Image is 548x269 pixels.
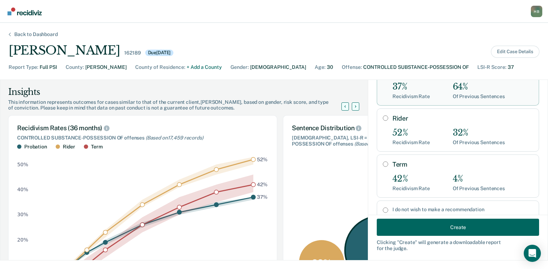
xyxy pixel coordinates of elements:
div: Recidivism Rate [392,186,430,192]
label: Term [392,161,533,168]
div: 37% [392,82,430,92]
text: 40% [17,187,28,192]
div: Gender : [230,64,249,71]
div: CONTROLLED SUBSTANCE-POSSESSION OF offenses [17,135,268,141]
div: 52% [392,128,430,138]
g: text [257,156,268,200]
text: 30% [17,212,28,217]
div: [PERSON_NAME] [85,64,127,71]
div: County of Residence : [135,64,185,71]
div: Clicking " Create " will generate a downloadable report for the judge. [377,239,539,252]
label: Rider [392,115,533,122]
img: Recidiviz [7,7,42,15]
div: 4% [453,174,505,184]
div: 42% [392,174,430,184]
text: 42% [257,182,268,187]
button: Edit Case Details [491,46,539,58]
button: Create [377,219,539,236]
div: Offense : [342,64,362,71]
div: This information represents outcomes for cases similar to that of the current client, [PERSON_NAM... [8,99,350,111]
div: 64% [453,82,505,92]
text: 37% [257,194,268,200]
div: Of Previous Sentences [453,139,505,146]
label: I do not wish to make a recommendation [392,207,533,213]
div: Report Type : [9,64,38,71]
div: Full PSI [40,64,57,71]
div: Recidivism Rates (36 months) [17,124,268,132]
div: Insights [8,86,350,98]
div: 32% [453,128,505,138]
div: Of Previous Sentences [453,93,505,100]
div: [PERSON_NAME] [9,43,120,58]
div: Recidivism Rate [392,93,430,100]
div: Age : [315,64,325,71]
div: CONTROLLED SUBSTANCE-POSSESSION OF [363,64,469,71]
div: Probation [24,144,47,150]
div: Term [91,144,102,150]
div: H B [531,6,542,17]
div: [DEMOGRAPHIC_DATA] [250,64,306,71]
div: Sentence Distribution [292,124,446,132]
div: [DEMOGRAPHIC_DATA], LSI-R = 31+, CONTROLLED SUBSTANCE-POSSESSION OF offenses [292,135,446,147]
div: LSI-R Score : [477,64,506,71]
div: 162189 [124,50,141,56]
div: 30 [327,64,333,71]
div: Back to Dashboard [6,31,66,37]
text: 20% [17,237,28,242]
div: Rider [63,144,75,150]
span: (Based on 3,004 records ) [354,141,411,147]
div: Of Previous Sentences [453,186,505,192]
div: 37 [508,64,514,71]
text: 52% [257,156,268,162]
button: Profile dropdown button [531,6,542,17]
div: Recidivism Rate [392,139,430,146]
span: (Based on 17,459 records ) [146,135,203,141]
div: Due [DATE] [145,50,174,56]
text: 50% [17,161,28,167]
div: County : [66,64,84,71]
div: Open Intercom Messenger [524,245,541,262]
div: + Add a County [187,64,222,71]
